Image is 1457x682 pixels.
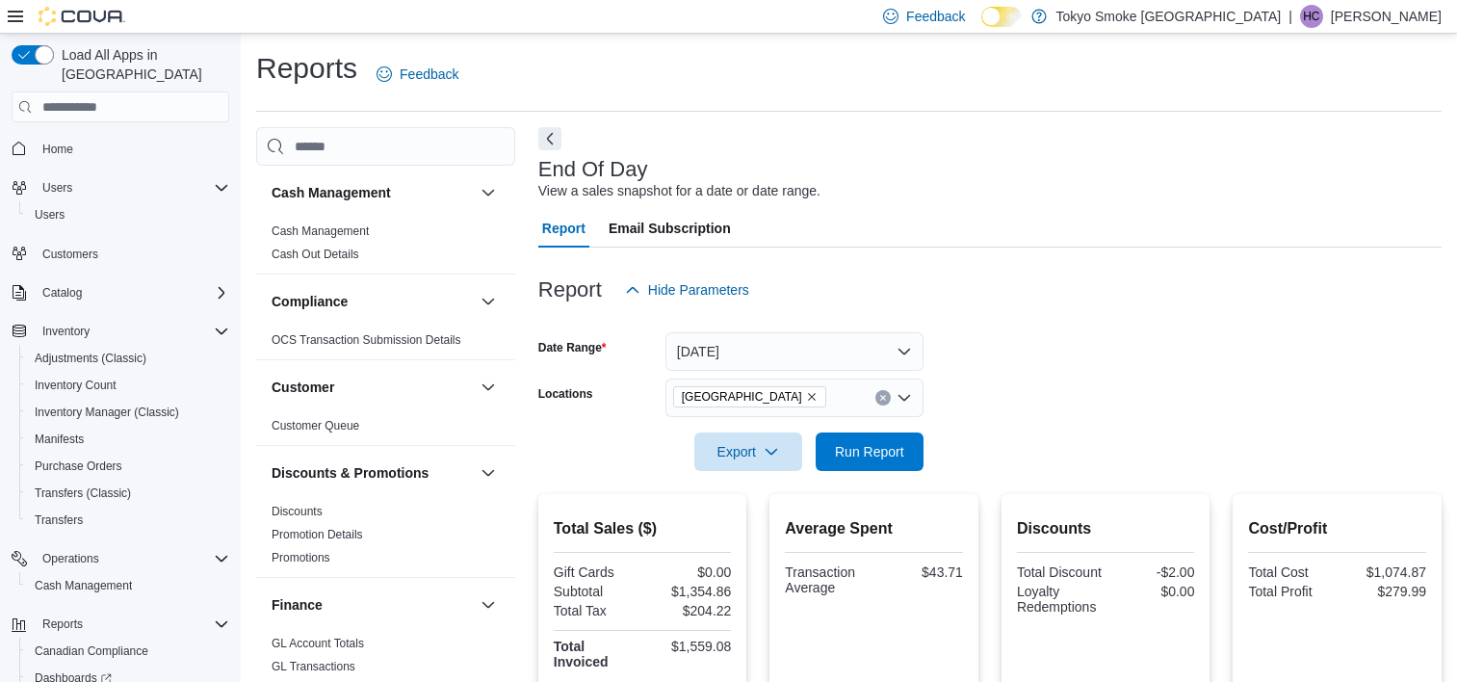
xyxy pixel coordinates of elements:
[19,399,237,426] button: Inventory Manager (Classic)
[35,512,83,528] span: Transfers
[554,517,732,540] h2: Total Sales ($)
[4,318,237,345] button: Inventory
[835,442,904,461] span: Run Report
[35,207,65,223] span: Users
[19,507,237,534] button: Transfers
[27,509,91,532] a: Transfers
[272,332,461,348] span: OCS Transaction Submission Details
[19,572,237,599] button: Cash Management
[682,387,802,407] span: [GEOGRAPHIC_DATA]
[35,405,179,420] span: Inventory Manager (Classic)
[477,181,500,204] button: Cash Management
[27,640,229,663] span: Canadian Compliance
[42,285,82,301] span: Catalog
[27,401,187,424] a: Inventory Manager (Classic)
[477,290,500,313] button: Compliance
[272,378,334,397] h3: Customer
[35,243,106,266] a: Customers
[35,547,107,570] button: Operations
[1056,5,1282,28] p: Tokyo Smoke [GEOGRAPHIC_DATA]
[554,603,638,618] div: Total Tax
[35,320,229,343] span: Inventory
[646,584,731,599] div: $1,354.86
[665,332,924,371] button: [DATE]
[477,593,500,616] button: Finance
[272,418,359,433] span: Customer Queue
[538,386,593,402] label: Locations
[35,351,146,366] span: Adjustments (Classic)
[27,482,139,505] a: Transfers (Classic)
[19,426,237,453] button: Manifests
[272,528,363,541] a: Promotion Details
[27,509,229,532] span: Transfers
[35,485,131,501] span: Transfers (Classic)
[272,637,364,650] a: GL Account Totals
[1303,5,1319,28] span: HC
[1248,517,1426,540] h2: Cost/Profit
[906,7,965,26] span: Feedback
[4,240,237,268] button: Customers
[27,374,124,397] a: Inventory Count
[272,463,429,483] h3: Discounts & Promotions
[617,271,757,309] button: Hide Parameters
[54,45,229,84] span: Load All Apps in [GEOGRAPHIC_DATA]
[27,401,229,424] span: Inventory Manager (Classic)
[646,603,731,618] div: $204.22
[27,374,229,397] span: Inventory Count
[706,433,791,471] span: Export
[272,660,355,673] a: GL Transactions
[694,433,802,471] button: Export
[400,65,458,84] span: Feedback
[42,247,98,262] span: Customers
[19,201,237,228] button: Users
[256,414,515,445] div: Customer
[542,209,585,248] span: Report
[272,333,461,347] a: OCS Transaction Submission Details
[272,378,473,397] button: Customer
[272,551,330,564] a: Promotions
[272,183,391,202] h3: Cash Management
[27,347,229,370] span: Adjustments (Classic)
[27,203,72,226] a: Users
[816,433,924,471] button: Run Report
[785,564,870,595] div: Transaction Average
[35,281,229,304] span: Catalog
[477,376,500,399] button: Customer
[39,7,125,26] img: Cova
[42,551,99,566] span: Operations
[35,459,122,474] span: Purchase Orders
[19,345,237,372] button: Adjustments (Classic)
[27,347,154,370] a: Adjustments (Classic)
[1248,584,1333,599] div: Total Profit
[554,639,609,669] strong: Total Invoiced
[1017,564,1102,580] div: Total Discount
[272,595,323,615] h3: Finance
[538,181,820,201] div: View a sales snapshot for a date or date range.
[4,279,237,306] button: Catalog
[646,564,731,580] div: $0.00
[42,142,73,157] span: Home
[272,292,348,311] h3: Compliance
[272,636,364,651] span: GL Account Totals
[27,482,229,505] span: Transfers (Classic)
[1300,5,1323,28] div: Heather Chafe
[272,659,355,674] span: GL Transactions
[272,419,359,433] a: Customer Queue
[538,278,602,302] h3: Report
[981,27,982,28] span: Dark Mode
[35,136,229,160] span: Home
[27,455,229,478] span: Purchase Orders
[35,176,229,199] span: Users
[1341,584,1426,599] div: $279.99
[272,550,330,565] span: Promotions
[1248,564,1333,580] div: Total Cost
[35,138,81,161] a: Home
[256,500,515,577] div: Discounts & Promotions
[1109,564,1194,580] div: -$2.00
[1331,5,1442,28] p: [PERSON_NAME]
[538,127,561,150] button: Next
[35,547,229,570] span: Operations
[785,517,963,540] h2: Average Spent
[272,248,359,261] a: Cash Out Details
[42,324,90,339] span: Inventory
